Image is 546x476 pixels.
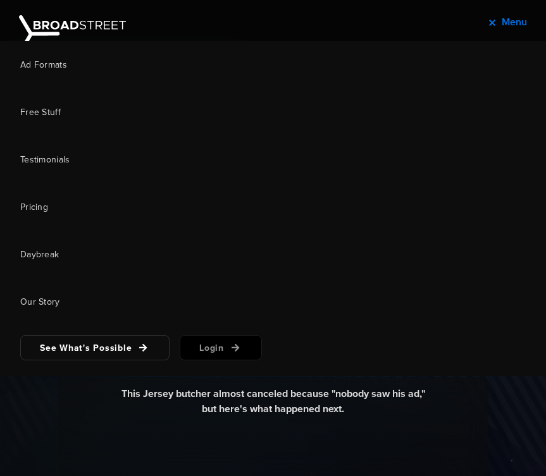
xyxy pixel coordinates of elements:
[20,145,526,174] a: Testimonials
[20,193,526,221] a: Pricing
[20,200,48,214] span: Pricing
[20,58,67,71] span: Ad Formats
[20,51,526,79] a: Ad Formats
[20,248,59,261] span: Daybreak
[20,153,70,166] span: Testimonials
[20,240,526,269] a: Daybreak
[20,106,61,119] span: Free Stuff
[20,288,526,316] a: Our Story
[20,335,170,360] a: See What's Possible
[180,335,262,360] a: Login
[20,98,526,126] a: Free Stuff
[68,386,479,426] div: This Jersey butcher almost canceled because "nobody saw his ad," but here's what happened next.
[19,15,126,47] img: Broadstreet | The Ad Manager for Small Publishers
[486,6,527,38] button: Menu
[20,295,60,308] span: Our Story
